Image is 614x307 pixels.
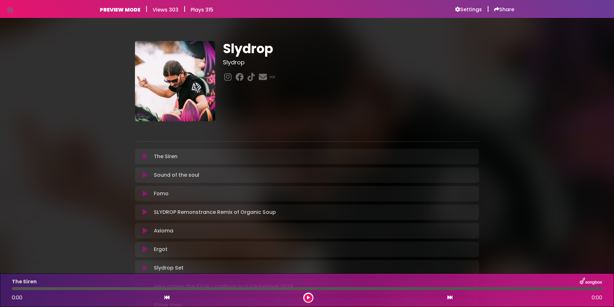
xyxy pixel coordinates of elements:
[191,7,213,13] h6: Plays 315
[580,278,602,286] img: songbox-logo-white.png
[494,6,514,13] a: Share
[146,5,147,13] h5: |
[153,7,178,13] h6: Views 303
[184,5,185,13] h5: |
[154,246,168,253] p: Ergot
[154,190,169,198] p: Fomo
[223,59,479,66] h3: Slydrop
[12,278,37,286] p: The Siren
[12,294,22,301] span: 0:00
[154,171,199,179] p: Sound of the soul
[592,294,602,302] span: 0:00
[154,264,184,272] p: Slydrop Set
[135,41,215,121] img: yZHNRG69QJuKZQjGMH61
[455,6,482,13] a: Settings
[487,5,489,13] h5: |
[100,7,140,13] h6: PREVIEW MODE
[270,75,276,80] a: PDF
[223,41,479,56] h1: Slydrop
[154,208,276,216] p: SLYDROP Remonstrance Remix of Organic Soup
[154,153,177,160] p: The Siren
[154,227,173,235] p: Axioma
